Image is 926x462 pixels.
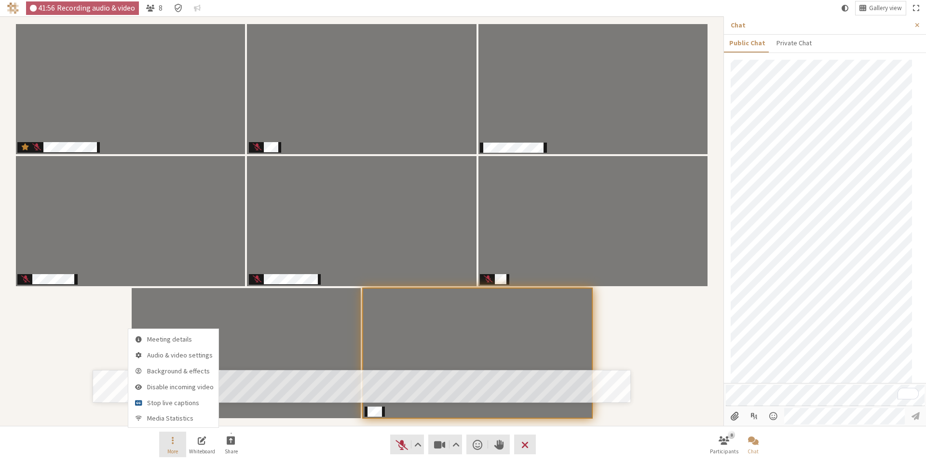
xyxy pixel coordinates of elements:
button: Send a reaction [466,435,488,454]
button: Fullscreen [909,1,923,15]
button: Change layout [856,1,906,15]
button: Open menu [159,432,186,458]
button: Meeting settings [128,346,218,362]
button: Send message [907,408,925,424]
button: DevOps Standup [128,329,218,346]
span: Stop live captions [147,399,214,407]
button: Private Chat [771,35,817,52]
div: Audio & video [26,1,139,15]
button: Start sharing [218,432,245,458]
button: Open shared whiteboard [189,432,216,458]
button: Close chat [740,432,767,458]
button: Background & effects settings [128,362,218,378]
span: Disable incoming video [147,383,214,391]
div: 8 [728,431,735,438]
button: Close sidebar [908,16,926,34]
button: Show formatting [745,408,763,424]
span: Gallery view [869,5,902,12]
button: Audio settings [411,435,423,454]
span: Chat [748,449,759,454]
span: Media Statistics [147,415,214,422]
span: Audio & video settings [147,352,214,359]
button: Public Chat [724,35,771,52]
span: More [167,449,178,454]
span: Meeting details [147,336,214,343]
p: Chat [731,20,908,30]
button: Leave meeting [514,435,536,454]
button: Conversation [190,1,204,15]
button: Using system theme [838,1,852,15]
button: Let you read the words that are spoken in the meeting [128,394,218,410]
button: Open participant list [710,432,737,458]
span: Background & effects [147,368,214,375]
button: Open participant list [142,1,166,15]
span: Participants [710,449,738,454]
span: Whiteboard [189,449,215,454]
button: Control whether to receive incoming video [128,378,218,394]
span: Share [225,449,238,454]
button: Unmute (Alt+A) [390,435,424,454]
span: Recording audio & video [57,4,135,12]
button: Stop video (Alt+V) [428,435,462,454]
button: Media Statistics [128,410,218,427]
div: To enrich screen reader interactions, please activate Accessibility in Grammarly extension settings [726,385,925,406]
span: 8 [159,4,163,12]
div: Meeting details Encryption enabled [170,1,187,15]
span: 41:56 [38,4,55,12]
button: Raise hand [488,435,510,454]
img: Iotum [7,2,19,14]
button: Video setting [450,435,462,454]
button: Open menu [765,408,783,424]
